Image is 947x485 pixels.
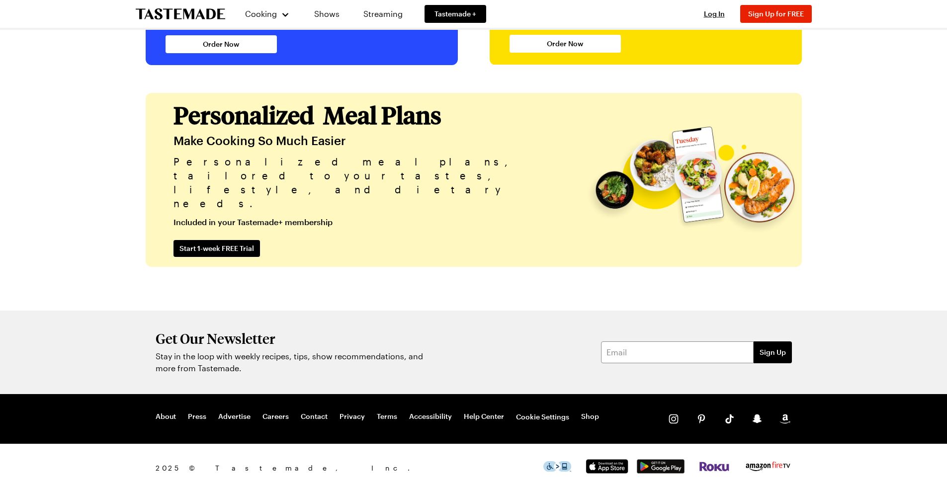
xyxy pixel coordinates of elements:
img: meal plan examples [576,78,802,282]
a: To Tastemade Home Page [136,8,225,20]
a: Accessibility [409,412,452,422]
nav: Footer [156,412,599,422]
h2: Get Our Newsletter [156,330,429,346]
a: This icon serves as a link to download the Level Access assistive technology app for individuals ... [543,464,571,473]
a: Privacy [340,412,365,422]
img: Amazon Fire TV [744,460,792,473]
a: Shop [581,412,599,422]
p: Stay in the loop with weekly recipes, tips, show recommendations, and more from Tastemade. [156,350,429,374]
a: About [156,412,176,422]
a: Careers [262,412,289,422]
img: This icon serves as a link to download the Level Access assistive technology app for individuals ... [543,461,571,472]
span: Sign Up [760,347,786,357]
span: Sign Up for FREE [748,9,804,18]
button: Log In [694,9,734,19]
span: Make Cooking So Much Easier [173,133,346,149]
button: Sign Up [754,341,792,363]
span: Order Now [203,39,239,49]
a: Press [188,412,206,422]
a: Roku [698,464,730,473]
button: Cookie Settings [516,412,569,422]
img: Roku [698,462,730,472]
span: 2025 © Tastemade, Inc. [156,463,543,474]
span: Included in your Tastemade+ membership [173,216,333,228]
a: Terms [377,412,397,422]
a: Help Center [464,412,504,422]
span: Cooking [245,9,277,18]
button: Sign Up for FREE [740,5,812,23]
span: Personalized Meal Plans [173,99,441,130]
a: Google Play [637,466,685,475]
img: Google Play [637,459,685,474]
span: Start 1-week FREE Trial [179,243,254,253]
a: App Store [583,466,631,475]
button: Cooking [245,2,290,26]
img: App Store [583,459,631,474]
input: Email [601,341,754,363]
a: Tastemade + [425,5,486,23]
a: Contact [301,412,328,422]
a: Start 1-week FREE Trial [173,240,260,257]
span: Personalized meal plans, tailored to your tastes, lifestyle, and dietary needs. [173,156,522,209]
span: Log In [704,9,725,18]
a: Advertise [218,412,251,422]
span: Order Now [547,39,583,49]
span: Tastemade + [434,9,476,19]
a: Amazon Fire TV [744,465,792,475]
